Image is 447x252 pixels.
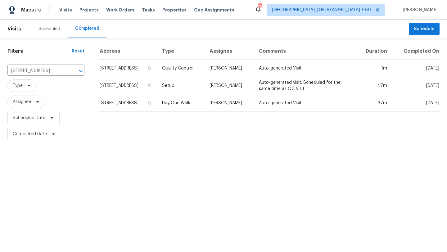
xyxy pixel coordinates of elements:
span: Geo Assignments [194,7,234,13]
button: Schedule [409,23,440,35]
td: [DATE] [392,94,440,112]
span: Schedule [414,25,435,33]
th: Duration [356,43,392,60]
td: Day One Walk [157,94,205,112]
th: Assignee [205,43,254,60]
td: 47m [356,77,392,94]
span: Assignee [13,99,31,105]
span: [GEOGRAPHIC_DATA], [GEOGRAPHIC_DATA] + 60 [272,7,371,13]
td: 37m [356,94,392,112]
th: Type [157,43,205,60]
td: Auto-generated Visit [254,60,356,77]
span: Projects [79,7,99,13]
span: Properties [162,7,187,13]
td: [STREET_ADDRESS] [99,60,157,77]
span: Visits [7,22,21,36]
button: Copy Address [147,65,152,71]
td: Auto-generated visit. Scheduled for the same time as QC Visit. [254,77,356,94]
td: [DATE] [392,77,440,94]
div: Scheduled [38,26,60,32]
span: Completed Date [13,131,47,137]
td: Setup [157,77,205,94]
span: Work Orders [106,7,134,13]
td: Quality Control [157,60,205,77]
td: [PERSON_NAME] [205,60,254,77]
span: Tasks [142,8,155,12]
td: Auto-generated Visit [254,94,356,112]
span: Maestro [21,7,42,13]
td: [PERSON_NAME] [205,77,254,94]
button: Open [76,67,85,75]
div: Reset [72,48,84,54]
button: Copy Address [147,100,152,106]
h1: Filters [7,48,72,54]
th: Comments [254,43,356,60]
td: [PERSON_NAME] [205,94,254,112]
span: Type [13,83,23,89]
td: [STREET_ADDRESS] [99,94,157,112]
button: Copy Address [147,83,152,88]
div: Completed [75,25,99,32]
td: [STREET_ADDRESS] [99,77,157,94]
th: Completed On [392,43,440,60]
td: [DATE] [392,60,440,77]
input: Search for an address... [7,66,67,76]
span: Scheduled Date [13,115,45,121]
span: [PERSON_NAME] [400,7,438,13]
th: Address [99,43,157,60]
span: Visits [59,7,72,13]
td: 1m [356,60,392,77]
div: 782 [258,4,262,10]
